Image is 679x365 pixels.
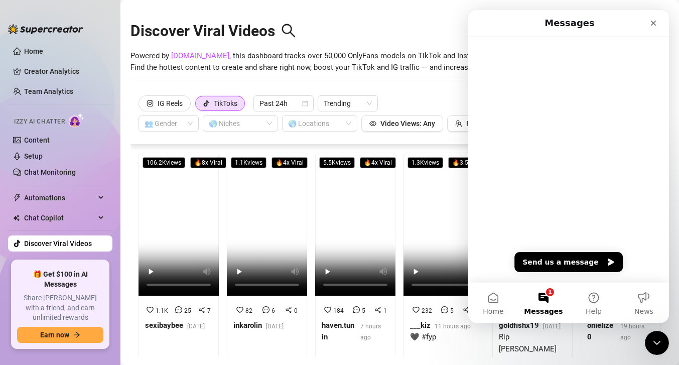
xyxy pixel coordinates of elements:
a: Setup [24,152,43,160]
span: heart [147,306,154,313]
span: 184 [333,307,344,314]
span: 7 [207,307,211,314]
span: Earn now [40,331,69,339]
span: eye [369,120,376,127]
span: heart [324,306,331,313]
a: Creator Analytics [24,63,104,79]
span: 25 [184,307,191,314]
span: Trending [324,96,372,111]
iframe: Intercom live chat [468,10,669,323]
span: Video Views: Any [380,119,435,128]
span: share-alt [374,306,381,313]
span: team [455,120,462,127]
img: Chat Copilot [13,214,20,221]
div: 🖤 #fyp [410,331,471,343]
a: Team Analytics [24,87,73,95]
span: Past 24h [259,96,308,111]
span: 19 hours ago [620,323,644,341]
span: 0 [294,307,298,314]
div: IG Reels [158,96,183,111]
span: tik-tok [203,100,210,107]
span: Izzy AI Chatter [14,117,65,127]
a: [DOMAIN_NAME] [171,51,229,60]
span: 1.1K [156,307,168,314]
span: 5 [450,307,454,314]
span: Chat Copilot [24,210,95,226]
span: instagram [147,100,154,107]
span: Followers: Any [466,119,513,128]
img: logo-BBDzfeDw.svg [8,24,83,34]
span: heart [413,306,420,313]
span: message [262,306,269,313]
span: 5.5K views [319,157,355,168]
a: Discover Viral Videos [24,239,92,248]
span: thunderbolt [13,194,21,202]
span: [DATE] [187,323,205,330]
a: Home [24,47,43,55]
span: search [281,23,296,38]
span: [DATE] [266,323,284,330]
strong: haven.tunin [322,321,354,342]
span: calendar [302,100,308,106]
span: 🔥 3.5 x Viral [448,157,489,168]
div: TikToks [214,96,237,111]
span: 106.2K views [143,157,185,168]
span: heart [236,306,243,313]
span: Share [PERSON_NAME] with a friend, and earn unlimited rewards [17,293,103,323]
span: 1 [383,307,387,314]
button: Followers: Any [447,115,521,132]
strong: ___kiz [410,321,431,330]
span: Powered by , this dashboard tracks over 50,000 OnlyFans models on TikTok and Instagram, using AI ... [130,50,582,74]
span: share-alt [198,306,205,313]
span: share-alt [463,306,470,313]
a: Chat Monitoring [24,168,76,176]
span: 11 hours ago [435,323,471,330]
span: message [441,306,448,313]
strong: inkarolin [233,321,262,330]
button: Video Views: Any [361,115,443,132]
strong: sexibaybee [145,321,183,330]
span: 5 [362,307,365,314]
iframe: Intercom live chat [645,331,669,355]
strong: goldfishx19 [499,321,539,330]
span: 232 [422,307,432,314]
span: [DATE] [543,323,561,330]
span: 🔥 4 x Viral [360,157,396,168]
span: share-alt [285,306,292,313]
span: 1.3K views [408,157,443,168]
span: 82 [245,307,252,314]
div: Rip [PERSON_NAME] [499,331,566,355]
span: message [353,306,360,313]
button: Earn nowarrow-right [17,327,103,343]
span: Automations [24,190,95,206]
span: 7 hours ago [360,323,381,341]
span: 🔥 8 x Viral [190,157,226,168]
span: 🎁 Get $100 in AI Messages [17,270,103,289]
span: 🔥 4 x Viral [271,157,308,168]
span: arrow-right [73,331,80,338]
span: message [175,306,182,313]
a: Content [24,136,50,144]
span: 1.1K views [231,157,266,168]
img: AI Chatter [69,113,84,128]
h2: Discover Viral Videos [130,22,296,41]
span: 6 [271,307,275,314]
